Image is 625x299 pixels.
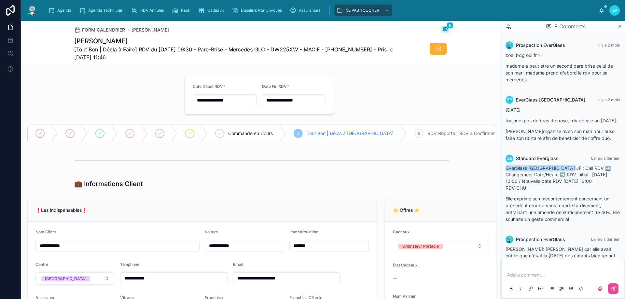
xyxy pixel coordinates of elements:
a: Agenda Technicien [77,5,128,16]
button: Select Button [35,272,115,285]
span: RDV Annulés [140,8,164,13]
span: 8 [447,22,453,29]
span: Standard Everglass [516,155,559,162]
span: 8 [297,131,299,136]
span: [PERSON_NAME]: [PERSON_NAME] car elle avait oublié que c'était la [DATE] des enfants bien reconf ... [506,246,615,265]
span: SE [507,156,512,161]
span: Date Début RDV [193,84,223,89]
span: Agenda [57,8,71,13]
div: Ordinateur Portable [402,244,439,249]
span: Commande en Cours [228,130,273,137]
h1: [PERSON_NAME] [74,36,400,46]
span: Tout Bon | Décla à [GEOGRAPHIC_DATA] [307,130,394,137]
div: JF : Call RDV ➡️ Changement Date/Heure ➡️ RDV initial : [DATE] 10:00 / Nouvelle date RDV [DATE] 1... [506,165,620,223]
h1: 💼 Informations Client [74,179,143,188]
a: Agenda [46,5,76,16]
span: Date Fin RDV [262,84,287,89]
span: Prospection EverGlass [516,42,565,48]
a: [PERSON_NAME] [132,27,169,33]
span: Cadeaux [207,8,224,13]
button: 8 [441,26,449,34]
a: Cadeaux [196,5,229,16]
a: Assurances [288,5,325,16]
span: 8 Comments [554,22,586,30]
span: NE PAS TOUCHER [345,8,379,13]
span: Centre [35,262,48,267]
div: scrollable content [43,3,599,18]
p: madame a peut etre un second pare brise celui de son mari, madame prend d'abord le rdv pour sa me... [506,62,620,83]
span: EP [612,8,617,13]
p: RDV CHU [506,184,620,191]
p: [DATE] [506,106,620,113]
span: Immatriculation [289,229,318,234]
span: EverGlass [GEOGRAPHIC_DATA] [506,165,576,171]
span: Le mois dernier [591,156,620,161]
span: Nom Parrain [393,294,416,299]
span: Agenda Technicien [88,8,123,13]
span: Téléphone [120,262,139,267]
span: Nom Client [35,229,56,234]
a: Dossiers Non Envoyés [230,5,286,16]
p: zoe: bdg oui fr ? [506,52,620,59]
p: Elle exprime son mécontentement concernant un précédent rendez-vous reporté tardivement, entraîna... [506,195,620,223]
span: EverGlass [GEOGRAPHIC_DATA] [516,97,585,103]
p: [PERSON_NAME]organise avec son mari pour aussi faire son utilitaire afin de beneficier de l'offre... [506,128,620,142]
span: Dossiers Non Envoyés [241,8,282,13]
button: Select Button [393,240,488,252]
a: Rack [170,5,195,16]
div: [GEOGRAPHIC_DATA] [45,276,86,281]
span: Assurances [299,8,320,13]
span: RDV Reporté | RDV à Confirmer [427,130,495,137]
span: Etat Cadeaux [393,263,418,267]
span: Email [233,262,243,267]
a: FORM CALENDRIER [74,27,125,33]
p: toujours pas de bras de pose, rdv décalé au [DATE]. [506,117,620,124]
span: Il y a 2 mois [598,97,620,102]
span: [Tout Bon | Décla à Faire] RDV du [DATE] 09:30 - Pare-Brise - Mercedes GLC - DW225XW - MACIF - [P... [74,46,400,61]
span: 9 [418,131,420,136]
span: FORM CALENDRIER [82,27,125,33]
span: Rack [181,8,190,13]
img: App logo [26,5,38,16]
span: ⭐ Offres ⭐ [393,207,420,213]
span: Cadeaux [393,229,410,234]
span: EP [507,97,512,102]
a: NE PAS TOUCHER [334,5,392,16]
span: Voiture [205,229,218,234]
span: Le mois dernier [591,237,620,242]
span: Prospection EverGlass [516,236,565,243]
a: RDV Annulés [129,5,169,16]
span: Il y a 2 mois [598,43,620,48]
span: ❗Les Indispensables❗ [35,207,87,213]
span: -- [393,275,397,281]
